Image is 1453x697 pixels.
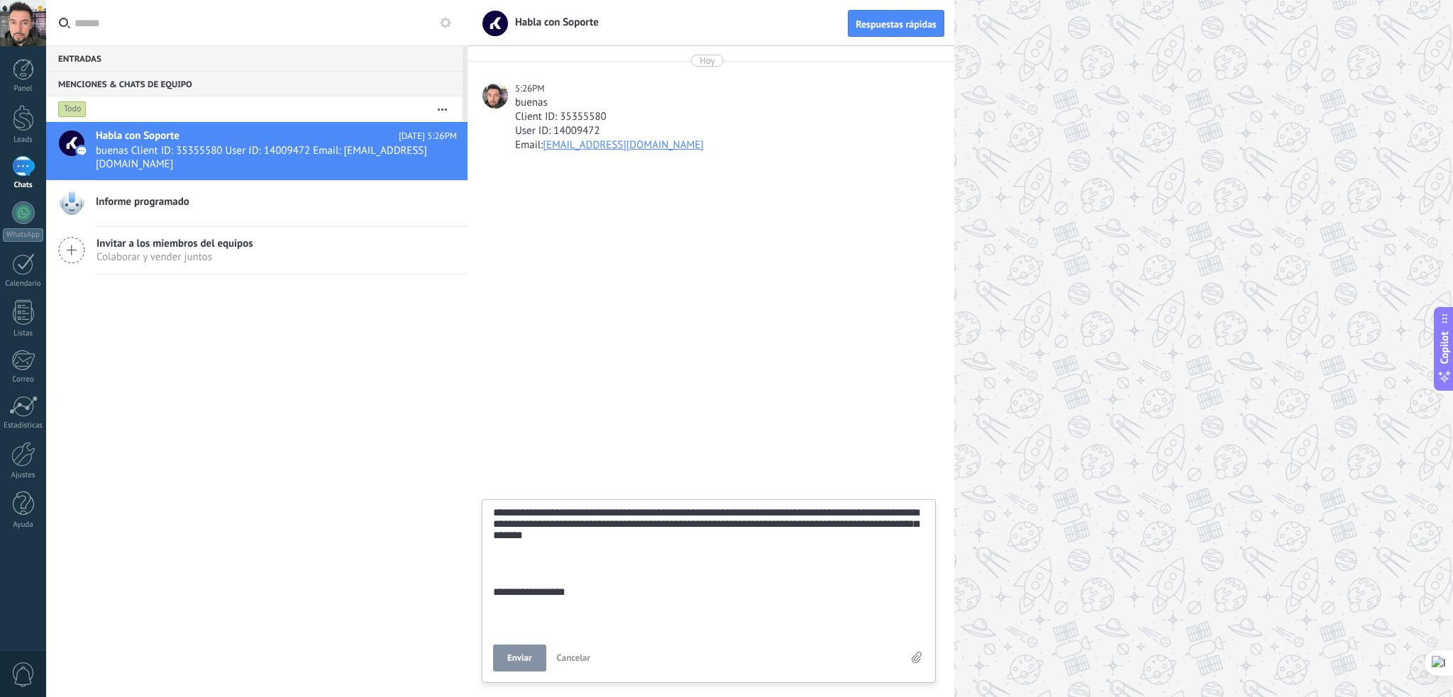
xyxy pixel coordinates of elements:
[58,101,87,118] div: Todo
[96,129,179,143] span: Habla con Soporte
[399,129,457,143] span: [DATE] 5:26PM
[557,652,591,664] span: Cancelar
[46,122,468,180] a: Habla con Soporte [DATE] 5:26PM buenas Client ID: 35355580 User ID: 14009472 Email: [EMAIL_ADDRES...
[3,375,44,384] div: Correo
[3,279,44,289] div: Calendario
[74,84,109,93] div: Dominio
[23,23,34,34] img: logo_orange.svg
[46,71,463,96] div: Menciones & Chats de equipo
[96,250,253,264] span: Colaborar y vender juntos
[515,138,932,152] div: Email:
[96,237,253,250] span: Invitar a los miembros del equipos
[427,96,458,122] button: Más
[59,82,70,94] img: tab_domain_overview_orange.svg
[3,228,43,242] div: WhatsApp
[46,45,463,71] div: Entradas
[543,138,704,152] a: [EMAIL_ADDRESS][DOMAIN_NAME]
[3,135,44,145] div: Leads
[3,520,44,530] div: Ayuda
[1437,331,1452,364] span: Copilot
[482,83,508,108] span: Ismael Chabur
[551,645,597,671] button: Cancelar
[46,181,468,226] a: Informe programado
[3,329,44,338] div: Listas
[848,10,944,37] button: Respuestas rápidas
[3,84,44,94] div: Panel
[856,19,937,29] span: Respuestas rápidas
[3,181,44,190] div: Chats
[515,124,932,138] div: User ID: 14009472
[167,84,226,93] div: Palabras clave
[507,16,599,29] span: Habla con Soporte
[37,37,159,48] div: Dominio: [DOMAIN_NAME]
[23,37,34,48] img: website_grey.svg
[3,471,44,480] div: Ajustes
[151,82,162,94] img: tab_keywords_by_traffic_grey.svg
[515,110,932,124] div: Client ID: 35355580
[493,645,546,671] button: Enviar
[507,653,532,663] span: Enviar
[515,82,547,96] div: 5:26PM
[96,195,189,209] span: Informe programado
[3,421,44,430] div: Estadísticas
[40,23,70,34] div: v 4.0.25
[515,96,932,110] div: buenas
[96,144,430,171] span: buenas Client ID: 35355580 User ID: 14009472 Email: [EMAIL_ADDRESS][DOMAIN_NAME]
[700,55,715,67] div: Hoy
